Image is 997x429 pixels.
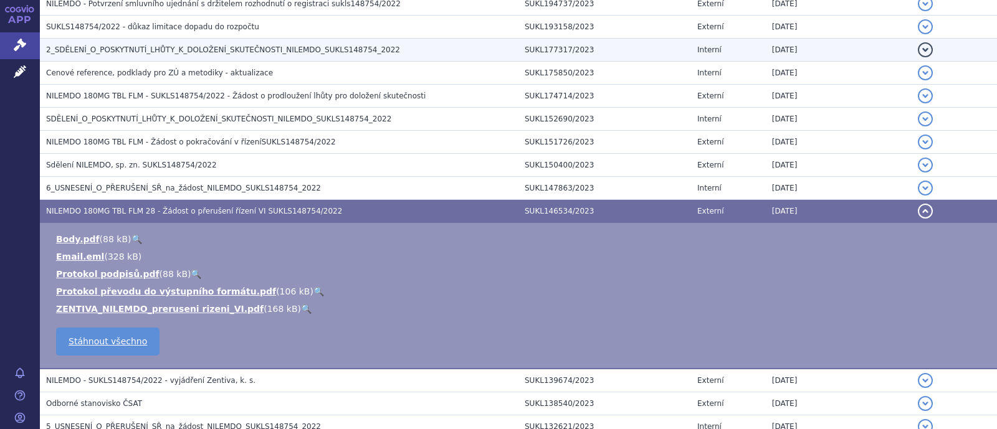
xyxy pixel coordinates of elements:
span: 168 kB [267,304,298,314]
button: detail [918,181,933,196]
td: [DATE] [766,200,912,223]
a: 🔍 [191,269,201,279]
li: ( ) [56,303,985,315]
button: detail [918,42,933,57]
li: ( ) [56,250,985,263]
span: 88 kB [163,269,188,279]
span: SUKLS148754/2022 - důkaz limitace dopadu do rozpočtu [46,22,259,31]
td: [DATE] [766,108,912,131]
a: ZENTIVA_NILEMDO_preruseni rizeni_VI.pdf [56,304,264,314]
span: 6_USNESENÍ_O_PŘERUŠENÍ_SŘ_na_žádost_NILEMDO_SUKLS148754_2022 [46,184,321,192]
button: detail [918,88,933,103]
button: detail [918,396,933,411]
td: SUKL174714/2023 [518,85,691,108]
a: Stáhnout všechno [56,328,160,356]
span: Odborné stanovisko ČSAT [46,399,142,408]
button: detail [918,19,933,34]
td: SUKL193158/2023 [518,16,691,39]
a: 🔍 [313,286,324,296]
button: detail [918,373,933,388]
li: ( ) [56,268,985,280]
td: [DATE] [766,369,912,392]
a: Protokol převodu do výstupního formátu.pdf [56,286,276,296]
td: SUKL151726/2023 [518,131,691,154]
span: Externí [697,138,723,146]
td: SUKL138540/2023 [518,392,691,415]
td: [DATE] [766,39,912,62]
button: detail [918,158,933,172]
a: 🔍 [131,234,142,244]
span: Interní [697,184,722,192]
button: detail [918,204,933,219]
td: SUKL177317/2023 [518,39,691,62]
a: 🔍 [301,304,312,314]
span: NILEMDO 180MG TBL FLM - SUKLS148754/2022 - Žádost o prodloužení lhůty pro doložení skutečnosti [46,92,426,100]
span: Cenové reference, podklady pro ZÚ a metodiky - aktualizace [46,68,273,77]
a: Protokol podpisů.pdf [56,269,160,279]
td: [DATE] [766,62,912,85]
span: NILEMDO 180MG TBL FLM 28 - Žádost o přerušení řízení VI SUKLS148754/2022 [46,207,342,215]
span: Externí [697,161,723,169]
span: NILEMDO 180MG TBL FLM - Žádost o pokračování v řízeníSUKLS148754/2022 [46,138,336,146]
li: ( ) [56,285,985,298]
span: Externí [697,207,723,215]
td: SUKL175850/2023 [518,62,691,85]
td: SUKL146534/2023 [518,200,691,223]
td: [DATE] [766,85,912,108]
td: SUKL150400/2023 [518,154,691,177]
span: 2_SDĚLENÍ_O_POSKYTNUTÍ_LHŮTY_K_DOLOŽENÍ_SKUTEČNOSTI_NILEMDO_SUKLS148754_2022 [46,45,400,54]
span: Externí [697,22,723,31]
span: Interní [697,45,722,54]
span: 88 kB [103,234,128,244]
td: SUKL147863/2023 [518,177,691,200]
span: SDĚLENÍ_O_POSKYTNUTÍ_LHŮTY_K_DOLOŽENÍ_SKUTEČNOSTI_NILEMDO_SUKLS148754_2022 [46,115,391,123]
span: Externí [697,399,723,408]
span: Externí [697,92,723,100]
button: detail [918,65,933,80]
a: Email.eml [56,252,104,262]
a: Body.pdf [56,234,100,244]
li: ( ) [56,233,985,245]
td: [DATE] [766,392,912,415]
td: SUKL139674/2023 [518,369,691,392]
button: detail [918,134,933,149]
span: NILEMDO - SUKLS148754/2022 - vyjádření Zentiva, k. s. [46,376,255,385]
td: [DATE] [766,16,912,39]
td: [DATE] [766,177,912,200]
td: [DATE] [766,131,912,154]
button: detail [918,111,933,126]
td: SUKL152690/2023 [518,108,691,131]
span: 328 kB [108,252,138,262]
td: [DATE] [766,154,912,177]
span: Interní [697,115,722,123]
span: Externí [697,376,723,385]
span: Interní [697,68,722,77]
span: Sdělení NILEMDO, sp. zn. SUKLS148754/2022 [46,161,217,169]
span: 106 kB [280,286,310,296]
